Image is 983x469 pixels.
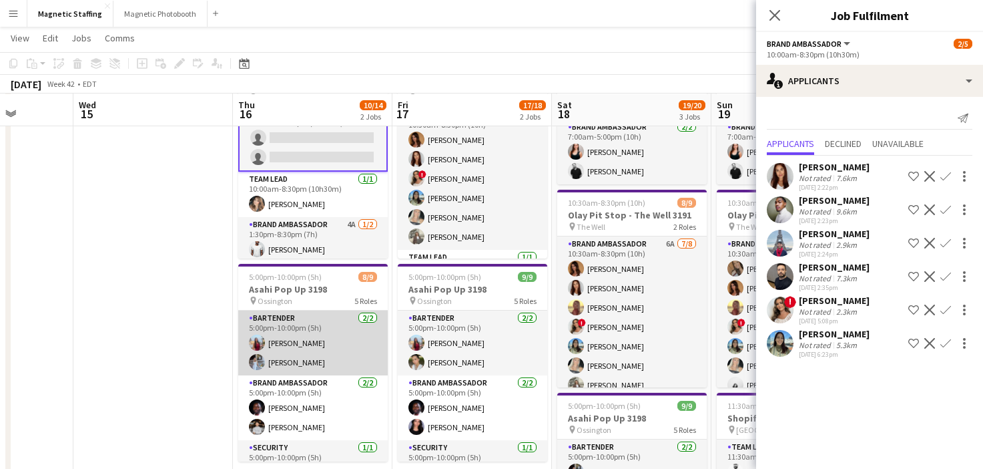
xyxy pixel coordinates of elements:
app-card-role: Team Lead1/110:00am-8:30pm (10h30m)[PERSON_NAME] [238,172,388,217]
span: ! [418,170,426,178]
span: 9/9 [518,272,537,282]
div: [DATE] 6:23pm [799,350,870,359]
div: Not rated [799,340,834,350]
app-card-role: Brand Ambassador4A1/21:30pm-8:30pm (7h)[PERSON_NAME] [238,217,388,282]
app-card-role: Brand Ambassador10A7/810:30am-6:30pm (8h)[PERSON_NAME][PERSON_NAME][PERSON_NAME]![PERSON_NAME][PE... [717,237,866,418]
div: 2.9km [834,240,860,250]
div: Not rated [799,173,834,183]
app-job-card: 5:00pm-10:00pm (5h)8/9Asahi Pop Up 3198 Ossington5 RolesBartender2/25:00pm-10:00pm (5h)[PERSON_NA... [238,264,388,462]
h3: Olay Pit Stop - The Well 3191 [557,209,707,221]
h3: Olay Pit Stop - The Well 3191 [717,209,866,221]
app-card-role: Bartender2/25:00pm-10:00pm (5h)[PERSON_NAME][PERSON_NAME] [238,311,388,375]
span: 5 Roles [514,296,537,306]
app-card-role: Brand Ambassador6/610:30am-8:30pm (10h)[PERSON_NAME][PERSON_NAME]![PERSON_NAME][PERSON_NAME][PERS... [398,108,547,250]
div: [PERSON_NAME] [799,194,870,206]
span: 5:00pm-10:00pm (5h) [568,401,641,411]
span: 17/18 [519,100,546,110]
div: [PERSON_NAME] [799,161,870,173]
app-card-role: Brand Ambassador2/27:00am-5:00pm (10h)[PERSON_NAME][PERSON_NAME] [717,120,866,184]
span: 5 Roles [354,296,377,306]
div: [PERSON_NAME] [799,228,870,240]
div: [DATE] 2:35pm [799,283,870,292]
app-card-role: Brand Ambassador6A7/810:30am-8:30pm (10h)[PERSON_NAME][PERSON_NAME][PERSON_NAME]![PERSON_NAME][PE... [557,237,707,418]
h3: Asahi Pop Up 3198 [238,283,388,295]
app-job-card: 10:30am-6:30pm (8h)8/9Olay Pit Stop - The Well 3191 The Well2 RolesBrand Ambassador10A7/810:30am-... [717,190,866,387]
span: 2/5 [954,39,972,49]
span: 8/9 [677,198,696,208]
div: Not rated [799,307,834,317]
span: Ossington [577,425,611,435]
span: Ossington [258,296,292,306]
app-job-card: 10:00am-8:30pm (10h30m)2/5Olay Pit Stop - The Well 3191 The Well3 RolesBrand Ambassador6A0/210:00... [238,61,388,259]
span: Sun [717,99,733,111]
span: 19 [715,106,733,122]
app-card-role: Brand Ambassador6A0/210:00am-8:30pm (10h30m) [238,104,388,172]
div: [PERSON_NAME] [799,295,870,307]
span: The Well [736,222,765,232]
div: 5.3km [834,340,860,350]
h3: Asahi Pop Up 3198 [398,283,547,295]
div: 10:00am-8:30pm (10h30m) [767,49,972,59]
div: Not rated [799,273,834,283]
span: ! [737,319,745,327]
span: 16 [236,106,255,122]
span: 15 [77,106,96,122]
div: Not rated [799,206,834,216]
div: [PERSON_NAME] [799,328,870,340]
span: Sat [557,99,572,111]
a: Comms [99,29,140,47]
app-job-card: 10:30am-8:30pm (10h)8/9Olay Pit Stop - The Well 3191 The Well2 RolesBrand Ambassador6A7/810:30am-... [557,190,707,387]
div: 9.6km [834,206,860,216]
span: 8/9 [358,272,377,282]
span: 5:00pm-10:00pm (5h) [249,272,322,282]
app-card-role: Brand Ambassador2/25:00pm-10:00pm (5h)[PERSON_NAME][PERSON_NAME] [238,375,388,440]
span: View [11,32,29,44]
span: 18 [555,106,572,122]
span: [GEOGRAPHIC_DATA] [736,425,809,435]
span: 17 [396,106,408,122]
span: 9/9 [677,401,696,411]
app-job-card: 5:00pm-10:00pm (5h)9/9Asahi Pop Up 3198 Ossington5 RolesBartender2/25:00pm-10:00pm (5h)[PERSON_NA... [398,264,547,462]
span: 2 Roles [673,222,696,232]
span: The Well [577,222,605,232]
span: 10:30am-6:30pm (8h) [727,198,801,208]
div: [DATE] 2:24pm [799,250,870,259]
a: View [5,29,35,47]
a: Edit [37,29,63,47]
app-card-role: Team Lead1/1 [398,250,547,295]
span: 11:30am-5:30pm (6h) [727,401,801,411]
span: 19/20 [679,100,705,110]
span: Wed [79,99,96,111]
span: 10:30am-8:30pm (10h) [568,198,645,208]
div: [DATE] 2:22pm [799,183,870,192]
span: 5 Roles [673,425,696,435]
span: Declined [825,139,862,148]
div: [DATE] 2:23pm [799,216,870,225]
app-card-role: Bartender2/25:00pm-10:00pm (5h)[PERSON_NAME][PERSON_NAME] [398,311,547,375]
button: Magnetic Photobooth [113,1,208,27]
span: ! [578,319,586,327]
button: Magnetic Staffing [27,1,113,27]
app-job-card: 10:30am-8:30pm (10h)8/9Olay Pit Stop - The Well 3191 The Well3 RolesBrand Ambassador6/610:30am-8:... [398,61,547,259]
div: 3 Jobs [679,112,705,122]
h3: Job Fulfilment [756,7,983,24]
span: Applicants [767,139,814,148]
span: 10/14 [360,100,386,110]
div: 2 Jobs [360,112,386,122]
span: Ossington [417,296,452,306]
div: EDT [83,79,97,89]
span: Edit [43,32,58,44]
h3: Asahi Pop Up 3198 [557,412,707,424]
div: Applicants [756,65,983,97]
div: [DATE] [11,77,41,91]
div: 2.3km [834,307,860,317]
span: Brand Ambassador [767,39,842,49]
h3: Shopify Coordinator [717,412,866,424]
div: 7.6km [834,173,860,183]
span: Unavailable [872,139,924,148]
